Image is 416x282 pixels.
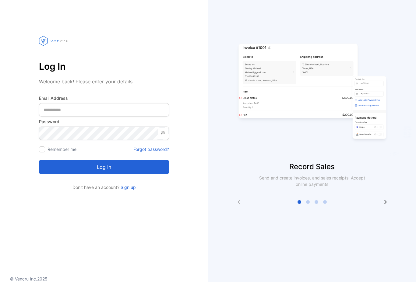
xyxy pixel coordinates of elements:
p: Log In [39,59,169,74]
a: Forgot password? [133,146,169,152]
label: Remember me [48,147,76,152]
a: Sign up [119,185,136,190]
p: Don't have an account? [39,184,169,190]
button: Log in [39,160,169,174]
label: Email Address [39,95,169,101]
p: Record Sales [208,161,416,172]
img: vencru logo [39,24,69,57]
p: Send and create invoices, and sales receipts. Accept online payments [254,175,371,187]
p: Welcome back! Please enter your details. [39,78,169,85]
label: Password [39,118,169,125]
img: slider image [236,24,388,161]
